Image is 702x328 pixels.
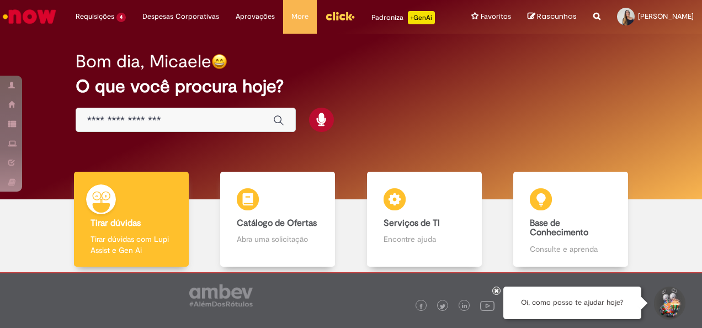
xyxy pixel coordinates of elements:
span: 4 [116,13,126,22]
span: Despesas Corporativas [142,11,219,22]
img: logo_footer_ambev_rotulo_gray.png [189,284,253,306]
button: Iniciar Conversa de Suporte [652,287,685,320]
b: Tirar dúvidas [91,218,141,229]
h2: O que você procura hoje? [76,77,626,96]
p: Tirar dúvidas com Lupi Assist e Gen Ai [91,234,172,256]
p: Encontre ajuda [384,234,465,245]
a: Serviços de TI Encontre ajuda [351,172,498,267]
span: Favoritos [481,11,511,22]
div: Padroniza [371,11,435,24]
img: logo_footer_facebook.png [418,304,424,309]
img: logo_footer_twitter.png [440,304,445,309]
span: Requisições [76,11,114,22]
b: Catálogo de Ofertas [237,218,317,229]
span: Rascunhos [537,11,577,22]
span: Aprovações [236,11,275,22]
img: click_logo_yellow_360x200.png [325,8,355,24]
a: Tirar dúvidas Tirar dúvidas com Lupi Assist e Gen Ai [58,172,205,267]
p: +GenAi [408,11,435,24]
p: Consulte e aprenda [530,244,611,255]
span: [PERSON_NAME] [638,12,694,21]
a: Base de Conhecimento Consulte e aprenda [498,172,645,267]
img: logo_footer_linkedin.png [462,303,467,310]
b: Serviços de TI [384,218,440,229]
div: Oi, como posso te ajudar hoje? [503,287,641,319]
b: Base de Conhecimento [530,218,588,239]
span: More [291,11,309,22]
img: happy-face.png [211,54,227,70]
p: Abra uma solicitação [237,234,318,245]
a: Rascunhos [528,12,577,22]
img: ServiceNow [1,6,58,28]
img: logo_footer_youtube.png [480,298,494,313]
a: Catálogo de Ofertas Abra uma solicitação [205,172,352,267]
h2: Bom dia, Micaele [76,52,211,71]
